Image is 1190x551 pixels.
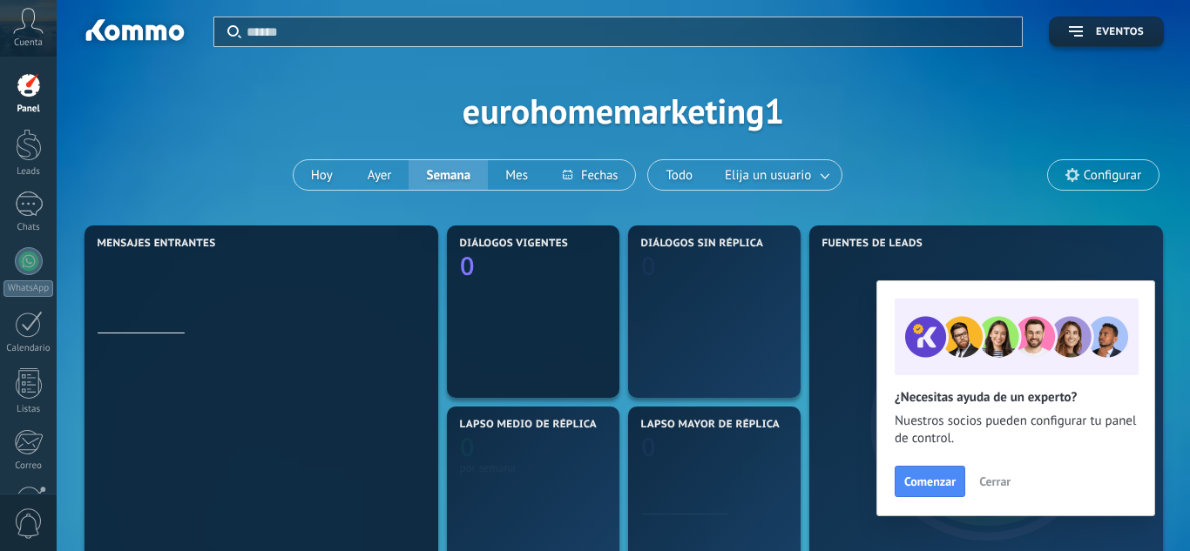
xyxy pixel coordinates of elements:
span: Diálogos sin réplica [641,238,764,250]
text: 0 [641,430,656,464]
div: Correo [3,460,54,472]
span: Cerrar [979,475,1011,487]
div: por semana [460,461,606,474]
button: Eventos [1049,17,1164,47]
button: Comenzar [895,466,965,497]
span: Fuentes de leads [822,238,923,250]
div: Panel [3,104,54,115]
div: Listas [3,404,54,415]
button: Mes [488,160,545,190]
span: Lapso medio de réplica [460,419,598,431]
text: 0 [460,430,475,464]
span: Mensajes entrantes [98,238,216,250]
text: 0 [641,249,656,283]
span: Nuestros socios pueden configurar tu panel de control. [895,413,1137,447]
text: 0 [460,249,475,283]
div: Calendario [3,343,54,354]
span: Configurar [1084,168,1141,183]
span: Lapso mayor de réplica [641,419,780,431]
h2: ¿Necesitas ayuda de un experto? [895,389,1137,406]
button: Cerrar [971,468,1018,494]
span: Cuenta [14,37,43,49]
div: Chats [3,222,54,233]
button: Semana [409,160,488,190]
button: Todo [648,160,710,190]
span: Elija un usuario [721,164,815,187]
button: Hoy [294,160,350,190]
div: Leads [3,166,54,178]
button: Ayer [350,160,409,190]
span: Comenzar [904,475,956,487]
div: WhatsApp [3,280,53,297]
span: Diálogos vigentes [460,238,569,250]
button: Elija un usuario [710,160,842,190]
span: Eventos [1096,26,1144,38]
